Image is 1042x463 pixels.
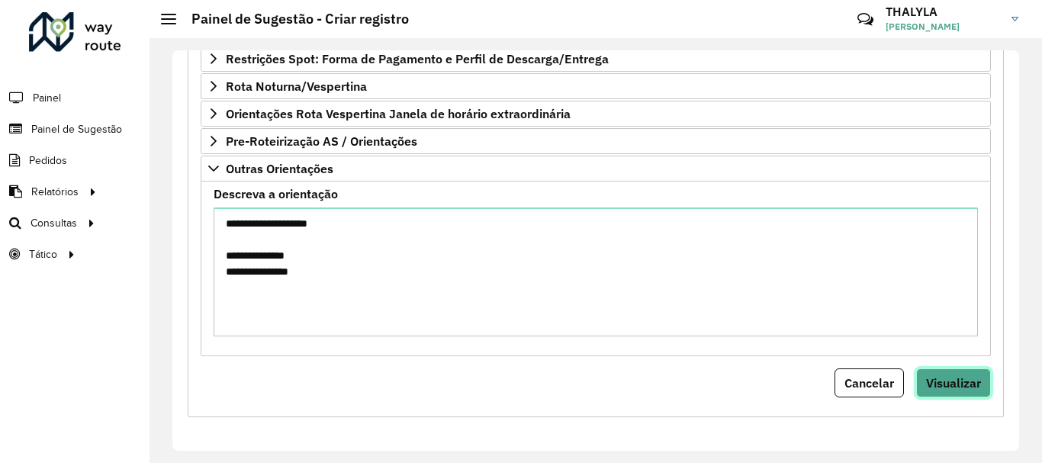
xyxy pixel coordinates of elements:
[31,121,122,137] span: Painel de Sugestão
[201,73,991,99] a: Rota Noturna/Vespertina
[201,156,991,182] a: Outras Orientações
[226,80,367,92] span: Rota Noturna/Vespertina
[29,246,57,262] span: Tático
[926,375,981,391] span: Visualizar
[886,20,1000,34] span: [PERSON_NAME]
[201,101,991,127] a: Orientações Rota Vespertina Janela de horário extraordinária
[176,11,409,27] h2: Painel de Sugestão - Criar registro
[226,53,609,65] span: Restrições Spot: Forma de Pagamento e Perfil de Descarga/Entrega
[31,184,79,200] span: Relatórios
[835,368,904,397] button: Cancelar
[226,135,417,147] span: Pre-Roteirização AS / Orientações
[33,90,61,106] span: Painel
[849,3,882,36] a: Contato Rápido
[916,368,991,397] button: Visualizar
[201,46,991,72] a: Restrições Spot: Forma de Pagamento e Perfil de Descarga/Entrega
[214,185,338,203] label: Descreva a orientação
[201,128,991,154] a: Pre-Roteirização AS / Orientações
[844,375,894,391] span: Cancelar
[226,108,571,120] span: Orientações Rota Vespertina Janela de horário extraordinária
[29,153,67,169] span: Pedidos
[31,215,77,231] span: Consultas
[201,182,991,356] div: Outras Orientações
[886,5,1000,19] h3: THALYLA
[226,162,333,175] span: Outras Orientações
